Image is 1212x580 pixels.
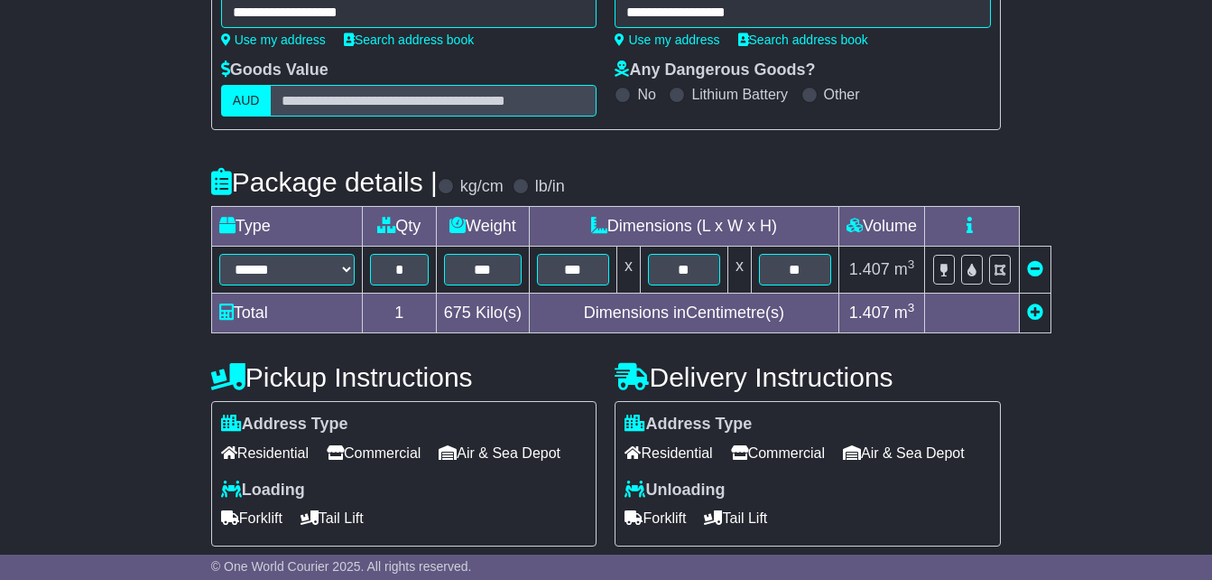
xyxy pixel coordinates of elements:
sup: 3 [908,301,915,314]
td: Qty [362,207,436,247]
td: Dimensions in Centimetre(s) [529,294,838,333]
a: Search address book [344,33,474,47]
label: AUD [221,85,272,117]
h4: Pickup Instructions [211,362,597,392]
label: Address Type [625,415,752,435]
td: 1 [362,294,436,333]
a: Add new item [1027,304,1043,322]
td: Weight [436,207,529,247]
a: Search address book [738,33,868,47]
td: Total [211,294,362,333]
a: Remove this item [1027,260,1043,278]
span: Tail Lift [301,504,364,532]
span: Forklift [221,504,282,532]
span: 1.407 [849,304,890,322]
a: Use my address [615,33,719,47]
span: Tail Lift [704,504,767,532]
span: © One World Courier 2025. All rights reserved. [211,559,472,574]
label: Goods Value [221,61,328,80]
h4: Package details | [211,167,438,197]
label: No [637,86,655,103]
span: m [894,304,915,322]
td: x [616,247,640,294]
td: Kilo(s) [436,294,529,333]
span: 675 [444,304,471,322]
td: Type [211,207,362,247]
label: kg/cm [460,177,504,197]
td: Volume [838,207,924,247]
label: Lithium Battery [691,86,788,103]
span: Commercial [327,439,421,467]
label: Other [824,86,860,103]
label: Address Type [221,415,348,435]
span: Residential [625,439,712,467]
label: Loading [221,481,305,500]
span: Commercial [731,439,825,467]
span: Air & Sea Depot [439,439,560,467]
label: lb/in [535,177,565,197]
td: Dimensions (L x W x H) [529,207,838,247]
sup: 3 [908,257,915,271]
h4: Delivery Instructions [615,362,1001,392]
span: 1.407 [849,260,890,278]
span: Residential [221,439,309,467]
label: Any Dangerous Goods? [615,61,815,80]
span: Air & Sea Depot [843,439,965,467]
td: x [727,247,751,294]
label: Unloading [625,481,725,500]
span: m [894,260,915,278]
a: Use my address [221,33,326,47]
span: Forklift [625,504,686,532]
